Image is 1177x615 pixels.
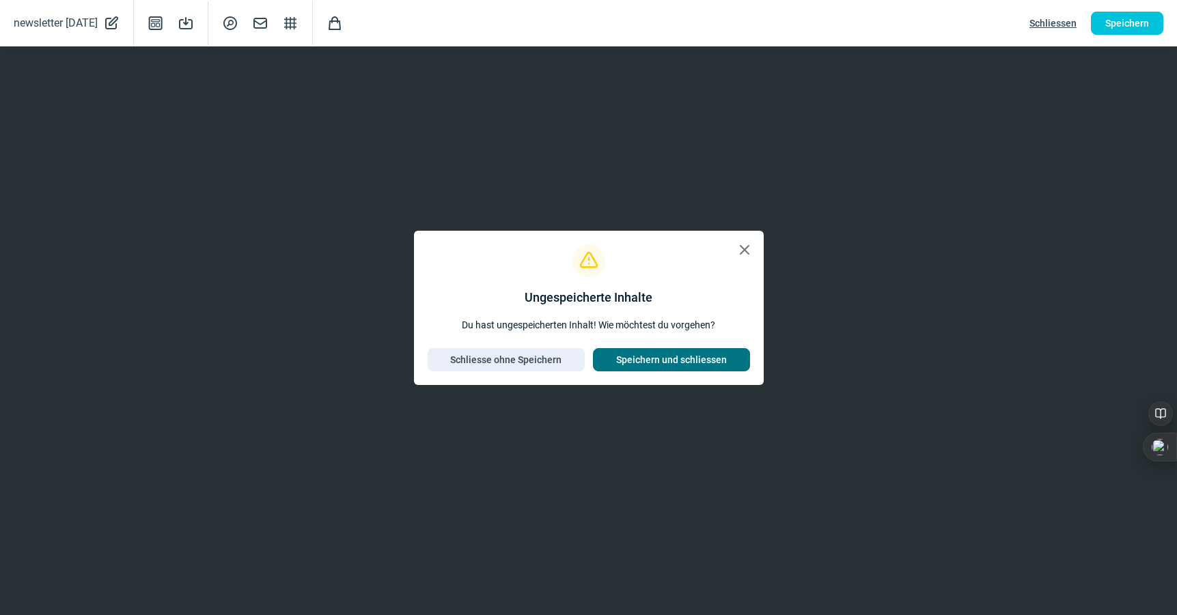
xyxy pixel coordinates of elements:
[1105,12,1149,34] span: Speichern
[14,14,98,33] span: newsletter [DATE]
[428,348,585,371] button: Schliesse ohne Speichern
[593,348,750,371] button: Speichern und schliessen
[525,288,652,307] div: Ungespeicherte Inhalte
[450,349,562,371] span: Schliesse ohne Speichern
[1015,12,1091,35] button: Schliessen
[1029,12,1077,34] span: Schliessen
[616,349,727,371] span: Speichern und schliessen
[462,318,715,332] div: Du hast ungespeicherten Inhalt! Wie möchtest du vorgehen?
[1091,12,1163,35] button: Speichern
